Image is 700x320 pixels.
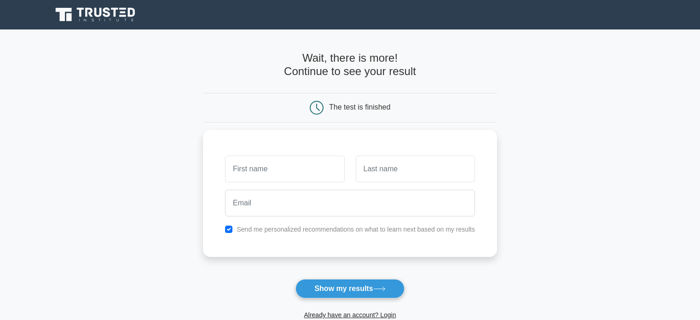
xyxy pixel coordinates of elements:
div: The test is finished [329,103,390,111]
label: Send me personalized recommendations on what to learn next based on my results [237,226,475,233]
input: First name [225,156,344,182]
h4: Wait, there is more! Continue to see your result [203,52,497,78]
button: Show my results [295,279,404,298]
input: Email [225,190,475,216]
input: Last name [356,156,475,182]
a: Already have an account? Login [304,311,396,319]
